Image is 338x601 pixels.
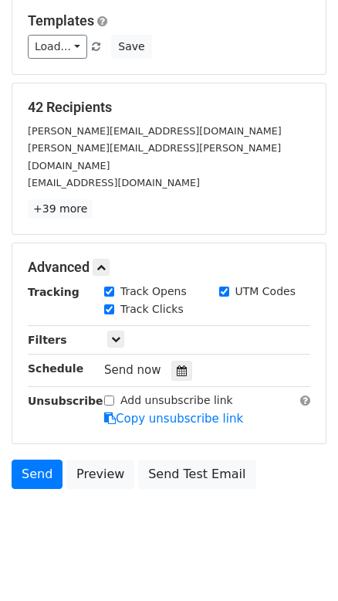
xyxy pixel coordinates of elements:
[104,363,161,377] span: Send now
[28,286,79,298] strong: Tracking
[28,125,282,137] small: [PERSON_NAME][EMAIL_ADDRESS][DOMAIN_NAME]
[12,460,63,489] a: Send
[28,142,281,171] small: [PERSON_NAME][EMAIL_ADDRESS][PERSON_NAME][DOMAIN_NAME]
[28,334,67,346] strong: Filters
[28,12,94,29] a: Templates
[120,301,184,317] label: Track Clicks
[235,284,296,300] label: UTM Codes
[120,392,233,409] label: Add unsubscribe link
[28,177,200,188] small: [EMAIL_ADDRESS][DOMAIN_NAME]
[28,395,103,407] strong: Unsubscribe
[261,527,338,601] iframe: Chat Widget
[28,259,310,276] h5: Advanced
[104,412,243,426] a: Copy unsubscribe link
[66,460,134,489] a: Preview
[28,35,87,59] a: Load...
[138,460,255,489] a: Send Test Email
[111,35,151,59] button: Save
[28,99,310,116] h5: 42 Recipients
[28,362,83,375] strong: Schedule
[120,284,187,300] label: Track Opens
[28,199,93,219] a: +39 more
